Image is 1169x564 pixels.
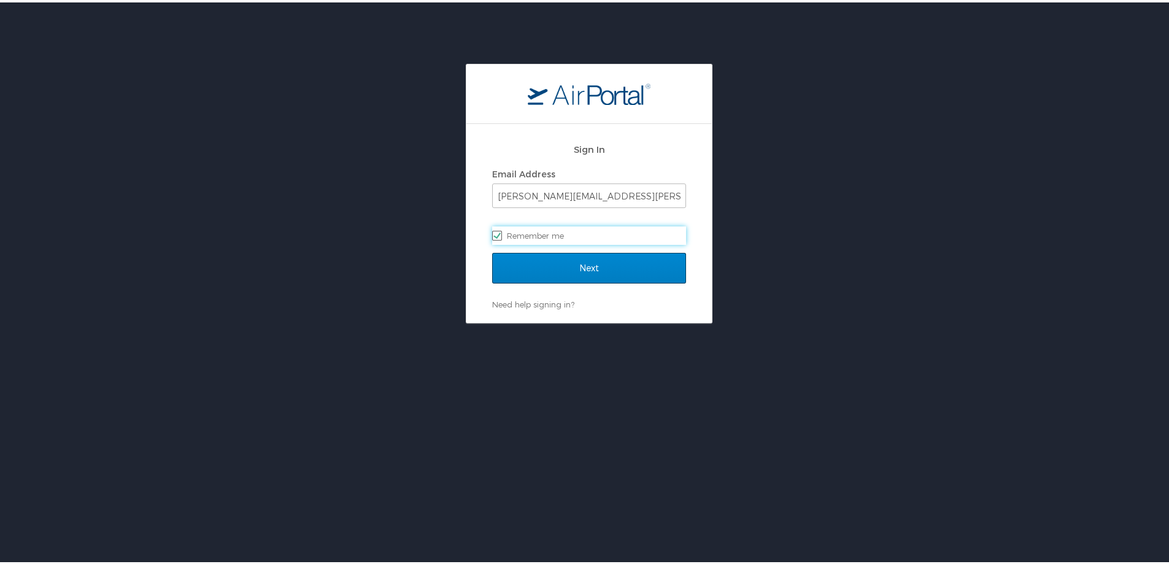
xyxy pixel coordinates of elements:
[492,166,555,177] label: Email Address
[492,140,686,154] h2: Sign In
[492,224,686,242] label: Remember me
[528,80,650,102] img: logo
[492,250,686,281] input: Next
[492,297,574,307] a: Need help signing in?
